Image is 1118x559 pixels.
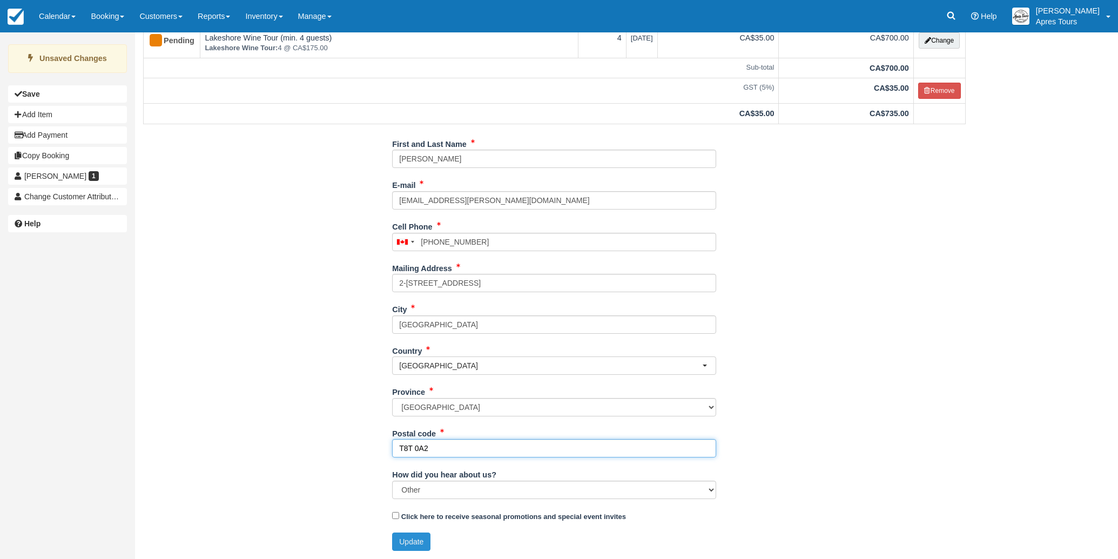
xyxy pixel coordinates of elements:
button: Update [392,533,430,551]
span: [DATE] [631,34,653,42]
label: E-mail [392,176,415,191]
td: CA$700.00 [779,28,913,58]
img: checkfront-main-nav-mini-logo.png [8,9,24,25]
label: Country [392,342,422,357]
span: Help [981,12,997,21]
span: 1 [89,171,99,181]
strong: CA$700.00 [870,64,909,72]
td: Lakeshore Wine Tour (min. 4 guests) [200,28,578,58]
button: Change [919,32,960,49]
strong: Click here to receive seasonal promotions and special event invites [401,513,626,521]
em: Sub-total [148,63,774,73]
p: Apres Tours [1036,16,1100,27]
button: Copy Booking [8,147,127,164]
label: How did you hear about us? [392,466,496,481]
button: [GEOGRAPHIC_DATA] [392,356,716,375]
input: Click here to receive seasonal promotions and special event invites [392,512,399,519]
span: [PERSON_NAME] [24,172,86,180]
div: Canada: +1 [393,233,417,251]
strong: CA$35.00 [874,84,909,92]
div: Pending [148,32,186,50]
strong: CA$35.00 [739,109,774,118]
img: A1 [1012,8,1029,25]
label: Province [392,383,425,398]
button: Remove [918,83,961,99]
b: Save [22,90,40,98]
p: [PERSON_NAME] [1036,5,1100,16]
span: [GEOGRAPHIC_DATA] [399,360,702,371]
span: Change Customer Attribution [24,192,122,201]
label: First and Last Name [392,135,467,150]
button: Save [8,85,127,103]
button: Add Item [8,106,127,123]
a: [PERSON_NAME] 1 [8,167,127,185]
strong: CA$735.00 [870,109,909,118]
label: Mailing Address [392,259,452,274]
label: City [392,300,407,315]
em: 4 @ CA$175.00 [205,43,573,53]
strong: Unsaved Changes [39,54,107,63]
button: Add Payment [8,126,127,144]
td: 4 [578,28,626,58]
td: CA$35.00 [657,28,779,58]
a: Help [8,215,127,232]
em: GST (5%) [148,83,774,93]
b: Help [24,219,41,228]
button: Change Customer Attribution [8,188,127,205]
label: Postal code [392,425,436,440]
label: Cell Phone [392,218,432,233]
i: Help [971,12,979,20]
strong: Lakeshore Wine Tour [205,44,278,52]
